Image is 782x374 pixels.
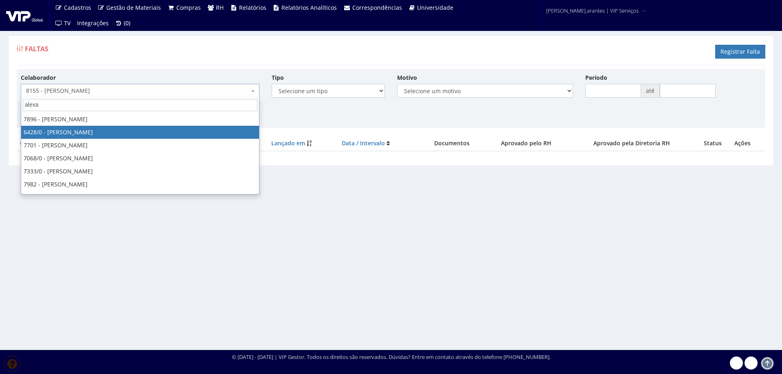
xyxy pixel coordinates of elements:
span: Integrações [77,19,109,27]
span: 8155 - ADRIANO DE FREITAS RODRIGUES [21,84,259,98]
label: Tipo [272,74,284,82]
span: RH [216,4,224,11]
a: (0) [112,15,134,31]
span: TV [64,19,70,27]
li: 7982 - [PERSON_NAME] [21,178,259,191]
th: Aprovado pela Diretoria RH [569,136,694,151]
label: Motivo [397,74,417,82]
span: Compras [176,4,201,11]
span: Cadastros [64,4,91,11]
span: Correspondências [352,4,402,11]
a: Lançado em [271,139,305,147]
label: Período [585,74,607,82]
span: Gestão de Materiais [106,4,161,11]
a: Registrar Falta [715,45,765,59]
img: logo [6,9,43,22]
li: 7068/0 - [PERSON_NAME] [21,152,259,165]
a: Código [20,139,40,147]
a: TV [52,15,74,31]
span: 8155 - ADRIANO DE FREITAS RODRIGUES [26,87,249,95]
li: 7896 - [PERSON_NAME] [21,113,259,126]
span: Universidade [417,4,453,11]
span: até [641,84,660,98]
span: Faltas [25,44,48,53]
li: 7333/0 - [PERSON_NAME] [21,165,259,178]
li: 7701 - [PERSON_NAME] [21,139,259,152]
div: © [DATE] - [DATE] | VIP Gestor. Todos os direitos são reservados. Dúvidas? Entre em contato atrav... [232,353,551,361]
span: [PERSON_NAME].arantes | VIP Serviços [546,7,639,15]
th: Documentos [420,136,483,151]
span: Relatórios [239,4,266,11]
a: Integrações [74,15,112,31]
span: (0) [124,19,130,27]
span: Relatórios Analíticos [281,4,337,11]
li: 8038 - [PERSON_NAME] [21,191,259,204]
th: Status [694,136,731,151]
li: 6428/0 - [PERSON_NAME] [21,126,259,139]
label: Colaborador [21,74,56,82]
a: Data / Intervalo [342,139,385,147]
th: Aprovado pelo RH [483,136,569,151]
th: Ações [731,136,765,151]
